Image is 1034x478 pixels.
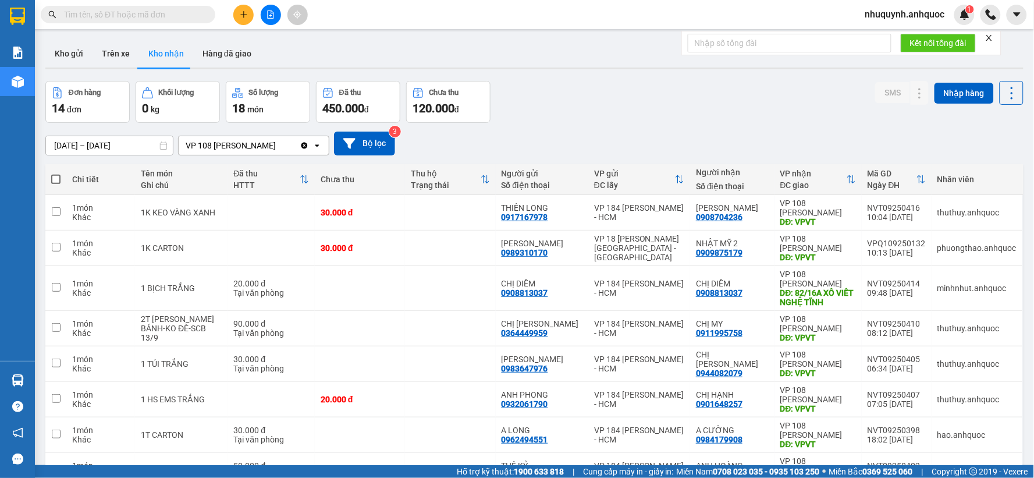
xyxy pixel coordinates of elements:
[875,82,910,103] button: SMS
[696,182,769,191] div: Số điện thoại
[72,239,129,248] div: 1 món
[72,288,129,298] div: Khác
[233,180,300,190] div: HTTT
[696,279,769,288] div: CHỊ DIỄM
[312,141,322,150] svg: open
[93,40,139,68] button: Trên xe
[514,467,564,476] strong: 1900 633 818
[193,40,261,68] button: Hàng đã giao
[45,40,93,68] button: Kho gửi
[72,203,129,213] div: 1 món
[141,243,222,253] div: 1K CARTON
[868,319,926,328] div: NVT09250410
[868,279,926,288] div: NVT09250414
[696,435,742,444] div: 0984179908
[910,37,967,49] span: Kết nối tổng đài
[12,47,24,59] img: solution-icon
[267,10,275,19] span: file-add
[72,175,129,184] div: Chi tiết
[277,140,278,151] input: Selected VP 108 Lê Hồng Phong - Vũng Tàu.
[677,465,820,478] span: Miền Nam
[937,284,1017,293] div: minhnhut.anhquoc
[868,180,916,190] div: Ngày ĐH
[322,101,364,115] span: 450.000
[868,328,926,338] div: 08:12 [DATE]
[934,83,994,104] button: Nhập hàng
[594,203,684,222] div: VP 184 [PERSON_NAME] - HCM
[937,324,1017,333] div: thuthuy.anhquoc
[823,469,826,474] span: ⚪️
[502,461,582,470] div: THẾ KỶ
[588,164,690,195] th: Toggle SortBy
[966,5,974,13] sup: 1
[141,180,222,190] div: Ghi chú
[141,395,222,404] div: 1 HS EMS TRẮNG
[186,140,276,151] div: VP 108 [PERSON_NAME]
[334,132,395,155] button: Bộ lọc
[406,81,491,123] button: Chưa thu120.000đ
[233,364,309,373] div: Tại văn phòng
[12,76,24,88] img: warehouse-icon
[868,169,916,178] div: Mã GD
[502,203,582,213] div: THIÊN LONG
[922,465,923,478] span: |
[868,355,926,364] div: NVT09250405
[594,279,684,298] div: VP 184 [PERSON_NAME] - HCM
[141,208,222,217] div: 1K KEO VÀNG XANH
[780,180,847,190] div: ĐC giao
[868,203,926,213] div: NVT09250416
[780,234,856,253] div: VP 108 [PERSON_NAME]
[594,426,684,444] div: VP 184 [PERSON_NAME] - HCM
[72,355,129,364] div: 1 món
[457,465,564,478] span: Hỗ trợ kỹ thuật:
[240,10,248,19] span: plus
[502,426,582,435] div: A LONG
[12,454,23,465] span: message
[364,105,369,114] span: đ
[72,279,129,288] div: 1 món
[1007,5,1027,25] button: caret-down
[72,248,129,257] div: Khác
[321,208,399,217] div: 30.000 đ
[502,169,582,178] div: Người gửi
[502,239,582,248] div: ANH HÙNG
[594,234,684,262] div: VP 18 [PERSON_NAME][GEOGRAPHIC_DATA] - [GEOGRAPHIC_DATA]
[868,399,926,409] div: 07:05 [DATE]
[233,435,309,444] div: Tại văn phòng
[502,279,582,288] div: CHỊ DIỄM
[780,350,856,369] div: VP 108 [PERSON_NAME]
[780,385,856,404] div: VP 108 [PERSON_NAME]
[300,141,309,150] svg: Clear value
[960,9,970,20] img: icon-new-feature
[856,7,954,22] span: nhuquynh.anhquoc
[780,253,856,262] div: DĐ: VPVT
[405,164,495,195] th: Toggle SortBy
[142,101,148,115] span: 0
[868,461,926,470] div: NVT09250402
[321,395,399,404] div: 20.000 đ
[937,430,1017,440] div: hao.anhquoc
[411,169,480,178] div: Thu hộ
[141,314,222,324] div: 2T CARTON QUẤN CHUNG
[502,328,548,338] div: 0364449959
[72,390,129,399] div: 1 món
[594,169,675,178] div: VP gửi
[583,465,674,478] span: Cung cấp máy in - giấy in:
[413,101,454,115] span: 120.000
[411,180,480,190] div: Trạng thái
[594,319,684,338] div: VP 184 [PERSON_NAME] - HCM
[868,239,926,248] div: VPQ109250132
[233,319,309,328] div: 90.000 đ
[233,288,309,298] div: Tại văn phòng
[48,10,56,19] span: search
[696,239,769,248] div: NHẬT MỸ 2
[321,243,399,253] div: 30.000 đ
[780,314,856,333] div: VP 108 [PERSON_NAME]
[780,199,856,217] div: VP 108 [PERSON_NAME]
[339,88,361,97] div: Đã thu
[696,461,769,470] div: ANH HOÀNG
[594,390,684,409] div: VP 184 [PERSON_NAME] - HCM
[985,34,993,42] span: close
[696,319,769,328] div: CHỊ MY
[868,364,926,373] div: 06:34 [DATE]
